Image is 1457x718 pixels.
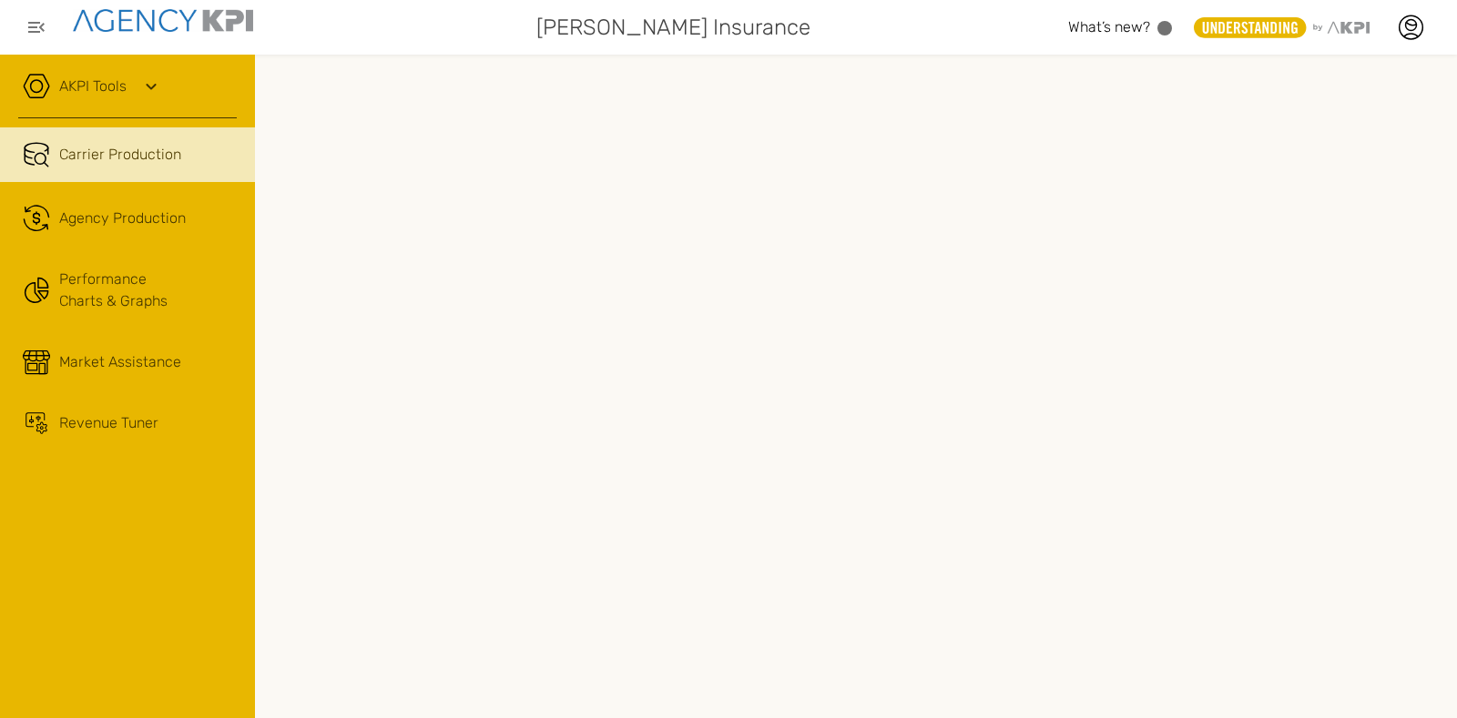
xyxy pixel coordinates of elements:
span: Carrier Production [59,144,181,166]
span: Agency Production [59,207,186,229]
span: What’s new? [1068,18,1150,35]
img: agencykpi-logo-550x69-2d9e3fa8.png [73,9,253,32]
span: [PERSON_NAME] Insurance [536,11,810,44]
span: Market Assistance [59,351,181,373]
span: Revenue Tuner [59,412,158,434]
a: AKPI Tools [59,76,127,97]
